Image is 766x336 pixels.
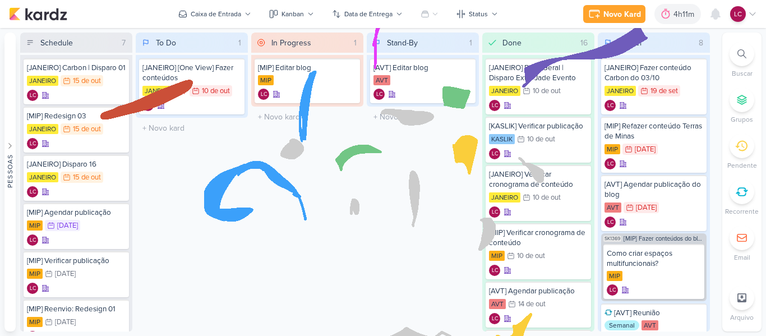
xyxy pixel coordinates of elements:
div: JANEIRO [27,76,58,86]
div: JANEIRO [27,172,58,182]
p: LC [376,92,382,98]
div: Laís Costa [489,265,500,276]
div: 10 de out [517,252,545,260]
div: Criador(a): Laís Costa [27,283,38,294]
div: [JANEIRO] [One View] Fazer conteúdos [142,63,241,83]
div: Laís Costa [27,186,38,197]
p: Grupos [731,114,753,125]
div: 1 [349,37,361,49]
div: Laís Costa [605,217,616,228]
div: [JANEIRO] Disparo 16 [27,159,126,169]
div: JANEIRO [489,86,520,96]
div: Laís Costa [607,284,618,296]
p: LC [30,93,36,99]
div: 16 [576,37,592,49]
div: Laís Costa [489,148,500,159]
p: LC [607,103,613,109]
div: Criador(a): Laís Costa [373,89,385,100]
div: JANEIRO [489,192,520,202]
div: [JANEIRO] Fazer conteúdo Carbon do 03/10 [605,63,703,83]
div: [MIP] Agendar publicação [27,208,126,218]
p: LC [492,103,498,109]
div: Criador(a): Laís Costa [489,148,500,159]
div: Laís Costa [373,89,385,100]
div: MIP [489,251,505,261]
div: Criador(a): Laís Costa [27,90,38,101]
p: Buscar [732,68,753,79]
div: 4h11m [673,8,698,20]
div: JANEIRO [142,86,174,96]
div: Laís Costa [27,283,38,294]
div: [MIP] Reenvio: Redesign 01 [27,304,126,314]
p: LC [607,162,613,167]
div: Laís Costa [142,100,154,111]
div: 10 de out [527,136,555,143]
div: JANEIRO [605,86,636,96]
div: 10 de out [533,194,561,201]
div: 7 [117,37,130,49]
p: Email [734,252,750,263]
input: + Novo kard [138,120,246,136]
p: LC [492,268,498,274]
div: Laís Costa [27,90,38,101]
span: SK1369 [603,236,621,242]
div: Laís Costa [258,89,269,100]
div: Criador(a): Laís Costa [607,284,618,296]
div: 15 de out [73,77,101,85]
div: 8 [694,37,708,49]
div: [MIP] Editar blog [258,63,357,73]
p: LC [492,316,498,322]
div: [JANEIRO] Carbon | Disparo 01 [27,63,126,73]
p: LC [492,151,498,157]
div: 14 de out [518,301,546,308]
img: kardz.app [9,7,67,21]
span: [MIP] Fazer conteúdos do blog de MIP (Setembro e Outubro) [624,236,704,242]
div: [KASLIK] Verificar publicação [489,121,588,131]
input: + Novo kard [369,109,477,125]
div: 1 [465,37,477,49]
p: LC [261,92,267,98]
div: 19 de set [650,88,678,95]
div: KASLIK [489,134,515,144]
div: [AVT] Editar blog [373,63,472,73]
div: Novo Kard [603,8,641,20]
div: 10 de out [202,88,230,95]
div: Criador(a): Laís Costa [605,100,616,111]
div: [DATE] [635,146,656,153]
p: LC [734,9,742,19]
div: Criador(a): Laís Costa [27,186,38,197]
div: MIP [27,269,43,279]
p: LC [30,286,36,292]
div: Criador(a): Laís Costa [142,100,154,111]
input: + Novo kard [253,109,361,125]
p: LC [607,220,613,225]
div: MIP [27,220,43,231]
div: MIP [605,144,620,154]
div: Laís Costa [27,138,38,149]
div: 1 [234,37,246,49]
p: Arquivo [730,312,754,323]
div: Laís Costa [27,234,38,246]
div: [MIP] Refazer conteúdo Terras de Minas [605,121,703,141]
button: Novo Kard [583,5,645,23]
div: Criador(a): Laís Costa [258,89,269,100]
div: MIP [27,317,43,327]
p: LC [492,210,498,215]
button: Pessoas [4,33,16,332]
div: [DATE] [57,222,78,229]
div: AVT [605,202,621,213]
div: Criador(a): Laís Costa [605,217,616,228]
div: MIP [607,271,622,281]
div: Laís Costa [605,100,616,111]
div: [MIP] Verificar publicação [27,256,126,266]
div: Criador(a): Laís Costa [27,138,38,149]
p: LC [145,103,151,109]
div: Pessoas [5,154,15,187]
div: [AVT] Agendar publicação do blog [605,179,703,200]
div: [AVT] Reunião [605,308,703,318]
p: Recorrente [725,206,759,217]
div: Laís Costa [730,6,746,22]
div: Prioridade Alta [176,85,187,96]
div: Criador(a): Laís Costa [489,313,500,324]
div: AVT [489,299,506,309]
